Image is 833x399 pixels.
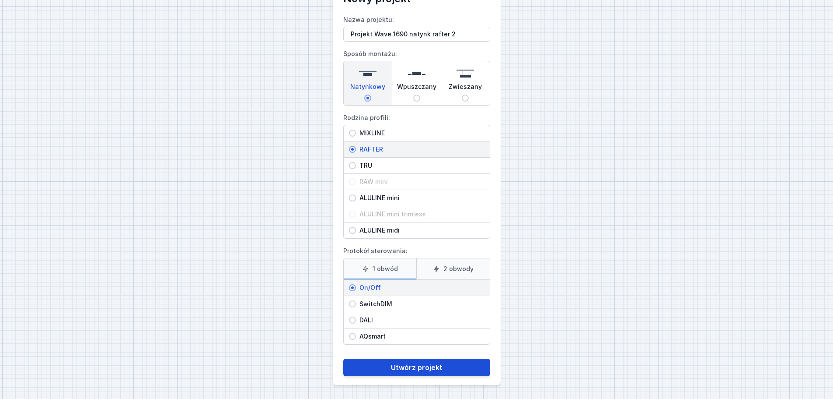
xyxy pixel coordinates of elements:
[343,27,490,42] input: Nazwa projektu:
[349,317,356,324] input: DALI
[462,95,469,102] input: Zwieszany
[343,47,490,106] label: Sposób montażu:
[397,82,436,95] span: Wpuszczany
[356,332,484,341] span: AQsmart
[413,95,420,102] input: Wpuszczany
[449,82,482,95] span: Zwieszany
[356,316,484,325] span: DALI
[457,65,474,82] img: suspended.svg
[349,162,356,169] input: TRU
[349,194,356,201] input: ALULINE mini
[349,284,356,291] input: On/Off
[356,194,484,202] span: ALULINE mini
[349,146,356,153] input: RAFTER
[364,95,371,102] input: Natynkowy
[416,258,490,279] label: 2 obwody
[343,244,490,345] label: Protokół sterowania:
[356,226,484,235] span: ALULINE midi
[344,258,417,279] label: 1 obwód
[343,13,490,42] label: Nazwa projektu:
[359,65,376,82] img: surface.svg
[408,65,425,82] img: recessed.svg
[343,111,490,239] label: Rodzina profili:
[349,227,356,234] input: ALULINE midi
[349,333,356,340] input: AQsmart
[356,283,484,292] span: On/Off
[356,145,484,154] span: RAFTER
[356,300,484,308] span: SwitchDIM
[349,130,356,137] input: MIXLINE
[356,161,484,170] span: TRU
[349,300,356,307] input: SwitchDIM
[343,359,490,376] button: Utwórz projekt
[356,129,484,138] span: MIXLINE
[350,82,385,95] span: Natynkowy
